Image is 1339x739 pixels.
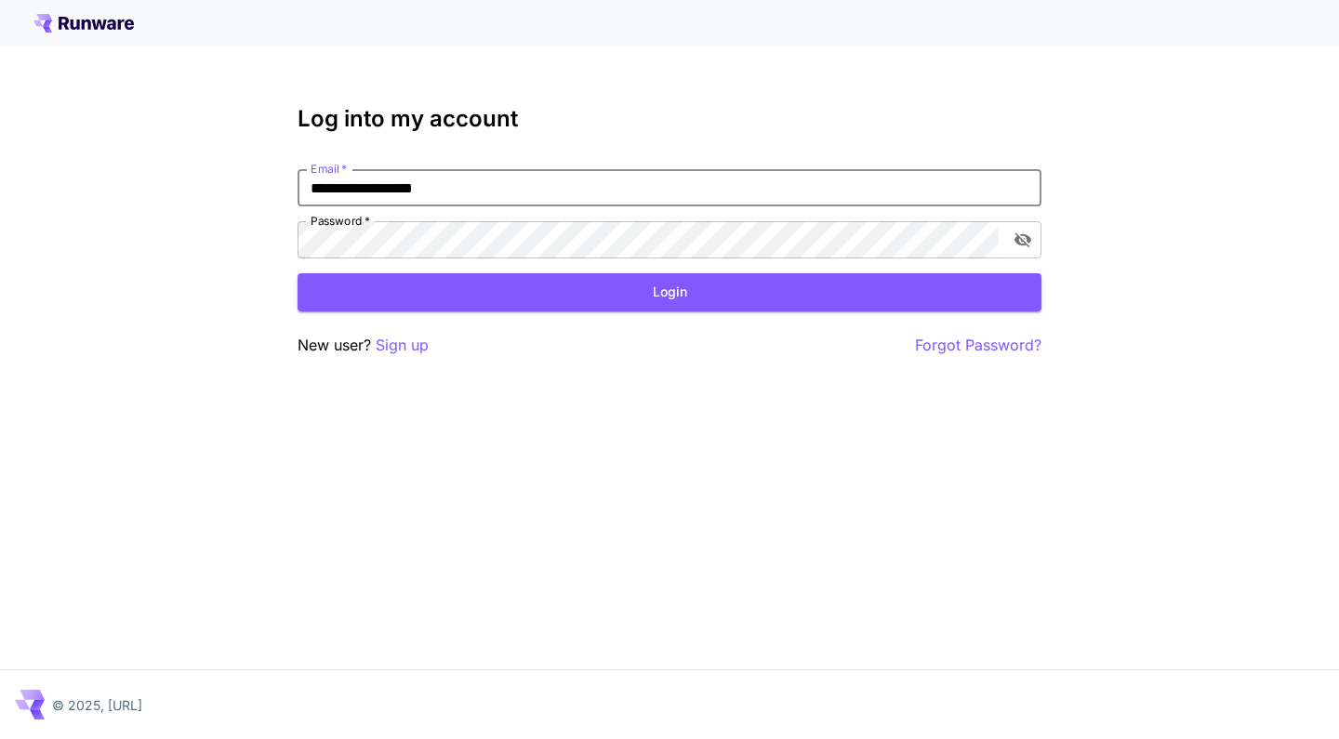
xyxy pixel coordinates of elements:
[1006,223,1040,257] button: toggle password visibility
[311,213,370,229] label: Password
[298,106,1041,132] h3: Log into my account
[376,334,429,357] button: Sign up
[915,334,1041,357] button: Forgot Password?
[311,161,347,177] label: Email
[298,273,1041,311] button: Login
[52,695,142,715] p: © 2025, [URL]
[298,334,429,357] p: New user?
